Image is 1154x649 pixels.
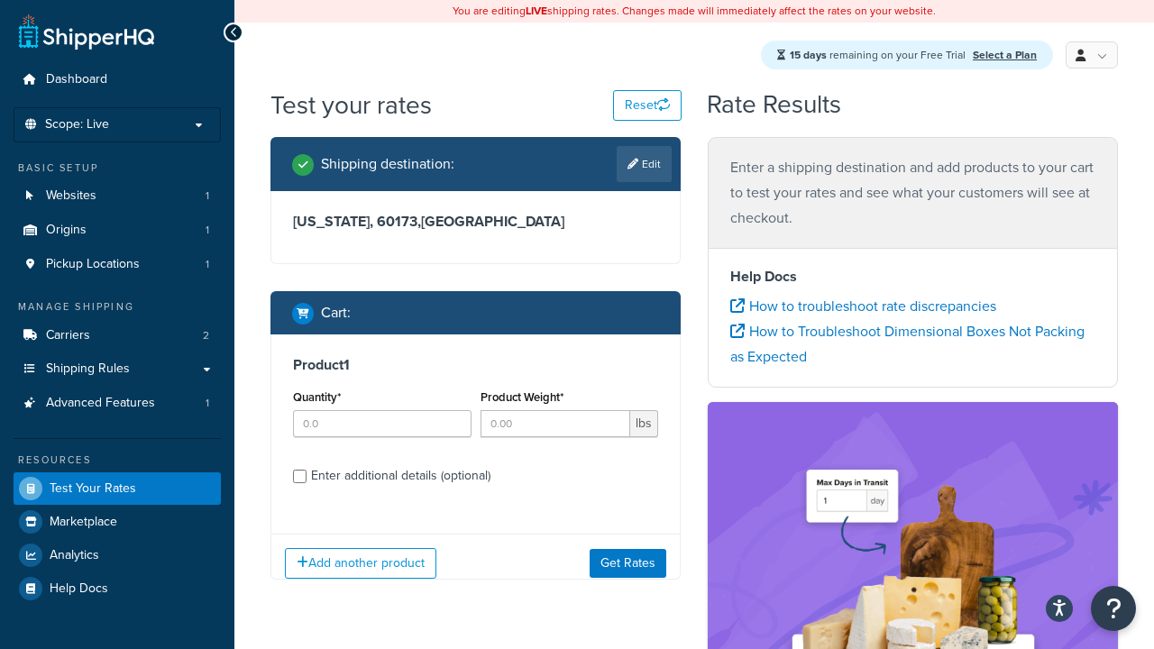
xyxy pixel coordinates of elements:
button: Get Rates [590,549,666,578]
span: Websites [46,188,96,204]
li: Carriers [14,319,221,352]
span: 2 [203,328,209,343]
li: Advanced Features [14,387,221,420]
button: Add another product [285,548,436,579]
input: 0.0 [293,410,472,437]
span: Analytics [50,548,99,563]
a: Help Docs [14,572,221,605]
h3: [US_STATE], 60173 , [GEOGRAPHIC_DATA] [293,213,658,231]
a: Edit [617,146,672,182]
span: Advanced Features [46,396,155,411]
input: Enter additional details (optional) [293,470,307,483]
h2: Cart : [321,305,351,321]
li: Origins [14,214,221,247]
div: Resources [14,452,221,468]
h2: Shipping destination : [321,156,454,172]
a: Carriers2 [14,319,221,352]
span: 1 [206,223,209,238]
a: Analytics [14,539,221,571]
span: 1 [206,188,209,204]
span: Test Your Rates [50,481,136,497]
span: Marketplace [50,515,117,530]
span: Carriers [46,328,90,343]
h4: Help Docs [730,266,1095,288]
span: Dashboard [46,72,107,87]
a: Origins1 [14,214,221,247]
p: Enter a shipping destination and add products to your cart to test your rates and see what your c... [730,155,1095,231]
a: Test Your Rates [14,472,221,505]
span: Scope: Live [45,117,109,133]
span: Origins [46,223,87,238]
a: Shipping Rules [14,352,221,386]
span: lbs [630,410,658,437]
a: How to Troubleshoot Dimensional Boxes Not Packing as Expected [730,321,1085,367]
a: Websites1 [14,179,221,213]
b: LIVE [526,3,547,19]
label: Product Weight* [481,390,563,404]
a: How to troubleshoot rate discrepancies [730,296,996,316]
strong: 15 days [790,47,827,63]
input: 0.00 [481,410,631,437]
span: remaining on your Free Trial [790,47,968,63]
li: Websites [14,179,221,213]
div: Basic Setup [14,160,221,176]
span: 1 [206,396,209,411]
span: 1 [206,257,209,272]
span: Help Docs [50,581,108,597]
button: Reset [613,90,682,121]
a: Advanced Features1 [14,387,221,420]
div: Enter additional details (optional) [311,463,490,489]
a: Select a Plan [973,47,1037,63]
span: Shipping Rules [46,361,130,377]
h1: Test your rates [270,87,432,123]
div: Manage Shipping [14,299,221,315]
h2: Rate Results [707,91,841,119]
span: Pickup Locations [46,257,140,272]
a: Dashboard [14,63,221,96]
label: Quantity* [293,390,341,404]
a: Pickup Locations1 [14,248,221,281]
a: Marketplace [14,506,221,538]
li: Pickup Locations [14,248,221,281]
h3: Product 1 [293,356,658,374]
button: Open Resource Center [1091,586,1136,631]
